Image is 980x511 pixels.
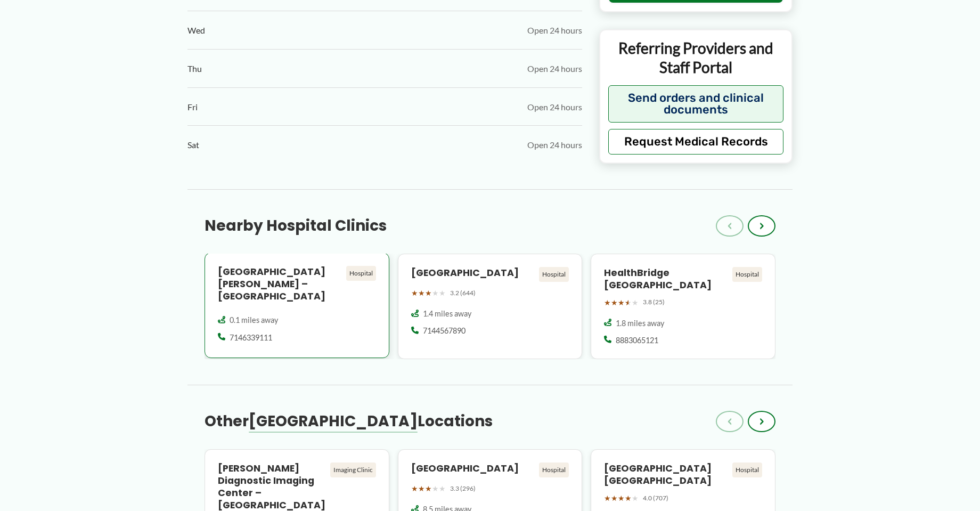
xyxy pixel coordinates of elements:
[527,99,582,115] span: Open 24 hours
[625,296,632,310] span: ★
[728,415,732,428] span: ‹
[527,137,582,153] span: Open 24 hours
[608,38,783,77] p: Referring Providers and Staff Portal
[748,411,775,432] button: ›
[218,266,342,303] h4: [GEOGRAPHIC_DATA][PERSON_NAME] – [GEOGRAPHIC_DATA]
[539,463,569,477] div: Hospital
[432,482,439,496] span: ★
[398,254,583,359] a: [GEOGRAPHIC_DATA] Hospital ★★★★★ 3.2 (644) 1.4 miles away 7144567890
[411,482,418,496] span: ★
[611,296,618,310] span: ★
[632,296,639,310] span: ★
[411,286,418,300] span: ★
[346,266,376,281] div: Hospital
[604,296,611,310] span: ★
[450,287,476,299] span: 3.2 (644)
[604,491,611,505] span: ★
[728,220,732,232] span: ‹
[187,137,199,153] span: Sat
[643,296,665,308] span: 3.8 (25)
[439,286,446,300] span: ★
[249,411,418,432] span: [GEOGRAPHIC_DATA]
[187,22,205,38] span: Wed
[218,463,326,511] h4: [PERSON_NAME] Diagnostic Imaging Center – [GEOGRAPHIC_DATA]
[527,22,582,38] span: Open 24 hours
[423,309,471,319] span: 1.4 miles away
[604,463,728,487] h4: [GEOGRAPHIC_DATA] [GEOGRAPHIC_DATA]
[716,215,744,237] button: ‹
[205,412,493,431] h3: Other Locations
[616,335,658,346] span: 8883065121
[716,411,744,432] button: ‹
[411,267,535,279] h4: [GEOGRAPHIC_DATA]
[230,332,272,343] span: 7146339111
[748,215,775,237] button: ›
[643,492,668,504] span: 4.0 (707)
[205,216,387,236] h3: Nearby Hospital Clinics
[418,482,425,496] span: ★
[539,267,569,282] div: Hospital
[418,286,425,300] span: ★
[230,315,278,326] span: 0.1 miles away
[608,85,783,123] button: Send orders and clinical documents
[608,129,783,155] button: Request Medical Records
[611,491,618,505] span: ★
[632,491,639,505] span: ★
[205,254,389,359] a: [GEOGRAPHIC_DATA][PERSON_NAME] – [GEOGRAPHIC_DATA] Hospital 0.1 miles away 7146339111
[732,463,762,477] div: Hospital
[439,482,446,496] span: ★
[423,326,466,336] span: 7144567890
[527,61,582,77] span: Open 24 hours
[732,267,762,282] div: Hospital
[618,296,625,310] span: ★
[187,61,202,77] span: Thu
[625,491,632,505] span: ★
[618,491,625,505] span: ★
[432,286,439,300] span: ★
[330,463,376,477] div: Imaging Clinic
[759,220,764,232] span: ›
[425,286,432,300] span: ★
[187,99,198,115] span: Fri
[604,267,728,291] h4: HealthBridge [GEOGRAPHIC_DATA]
[591,254,775,359] a: HealthBridge [GEOGRAPHIC_DATA] Hospital ★★★★★ 3.8 (25) 1.8 miles away 8883065121
[450,483,476,494] span: 3.3 (296)
[425,482,432,496] span: ★
[759,415,764,428] span: ›
[616,318,664,329] span: 1.8 miles away
[411,463,535,475] h4: [GEOGRAPHIC_DATA]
